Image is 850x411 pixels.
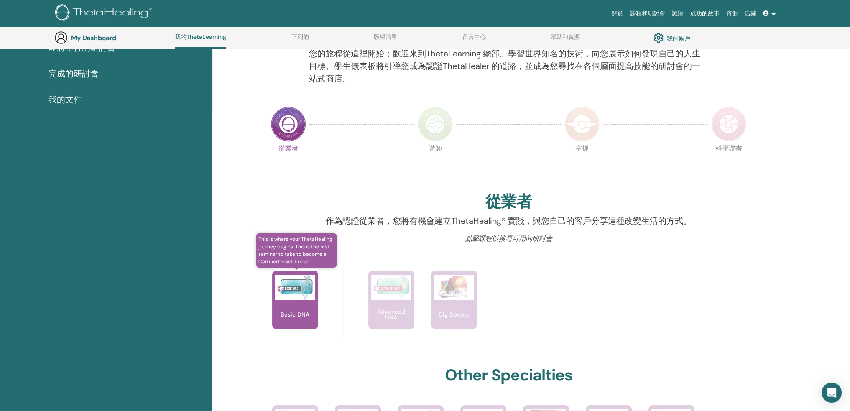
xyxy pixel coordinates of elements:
[822,383,842,403] div: Open Intercom Messenger
[371,275,411,300] img: Advanced DNA
[612,10,623,17] font: 關於
[434,275,474,300] img: Dig Deeper
[575,144,589,153] font: 掌握
[439,311,470,318] font: Dig Deeper
[374,33,397,41] font: 願望清單
[71,33,116,42] font: My Dashboard
[608,6,627,21] a: 關於
[278,144,299,153] font: 從業者
[485,191,532,212] font: 從業者
[48,42,115,53] font: 即將舉行的研討會
[275,275,315,300] img: Basic DNA
[291,33,309,47] a: 下列的
[55,4,155,23] img: logo.png
[687,6,723,21] a: 成功的故事
[309,48,700,84] font: 您的旅程從這裡開始；歡迎來到ThetaLearning 總部。學習世界知名的技術，向您展示如何發現自己的人生目標。學生儀表板將引導您成為認證ThetaHealer 的道路，並成為您尋找在各個層面...
[672,10,684,17] font: 認證
[741,6,760,21] a: 店鋪
[431,271,477,346] a: Dig Deeper Dig Deeper
[258,236,332,265] font: This is where your ThetaHealing journey begins. This is the first seminar to take to become a Cer...
[54,31,68,44] img: generic-user-icon.jpg
[291,33,309,41] font: 下列的
[653,31,664,45] img: cog.svg
[551,33,580,47] a: 幫助和資源
[627,6,669,21] a: 課程和研討會
[175,33,226,49] a: 我的ThetaLearning
[564,107,600,142] img: Master
[726,10,738,17] font: 資源
[48,94,82,105] font: 我的文件
[429,144,442,153] font: 講師
[653,31,690,45] a: 我的帳戶
[667,34,690,42] font: 我的帳戶
[445,365,572,385] font: Other Specialties
[723,6,741,21] a: 資源
[272,271,318,346] a: This is where your ThetaHealing journey begins. This is the first seminar to take to become a Cer...
[281,311,309,318] font: Basic DNA
[711,107,746,142] img: Certificate of Science
[368,271,414,346] a: Advanced DNA Advanced DNA
[271,107,306,142] img: Practitioner
[48,68,99,79] font: 完成的研討會
[462,33,486,41] font: 留言中心
[669,6,687,21] a: 認證
[326,215,692,226] font: 作為認證從業者，您將有機會建立ThetaHealing® 實踐，與您自己的客戶分享這種改變生活的方式。
[377,308,405,321] font: Advanced DNA
[630,10,665,17] font: 課程和研討會
[745,10,756,17] font: 店鋪
[462,33,486,47] a: 留言中心
[418,107,453,142] img: Instructor
[465,234,552,243] font: 點擊課程以搜尋可用的研討會
[690,10,720,17] font: 成功的故事
[715,144,742,153] font: 科學證書
[374,33,397,47] a: 願望清單
[551,33,580,41] font: 幫助和資源
[175,33,226,41] font: 我的ThetaLearning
